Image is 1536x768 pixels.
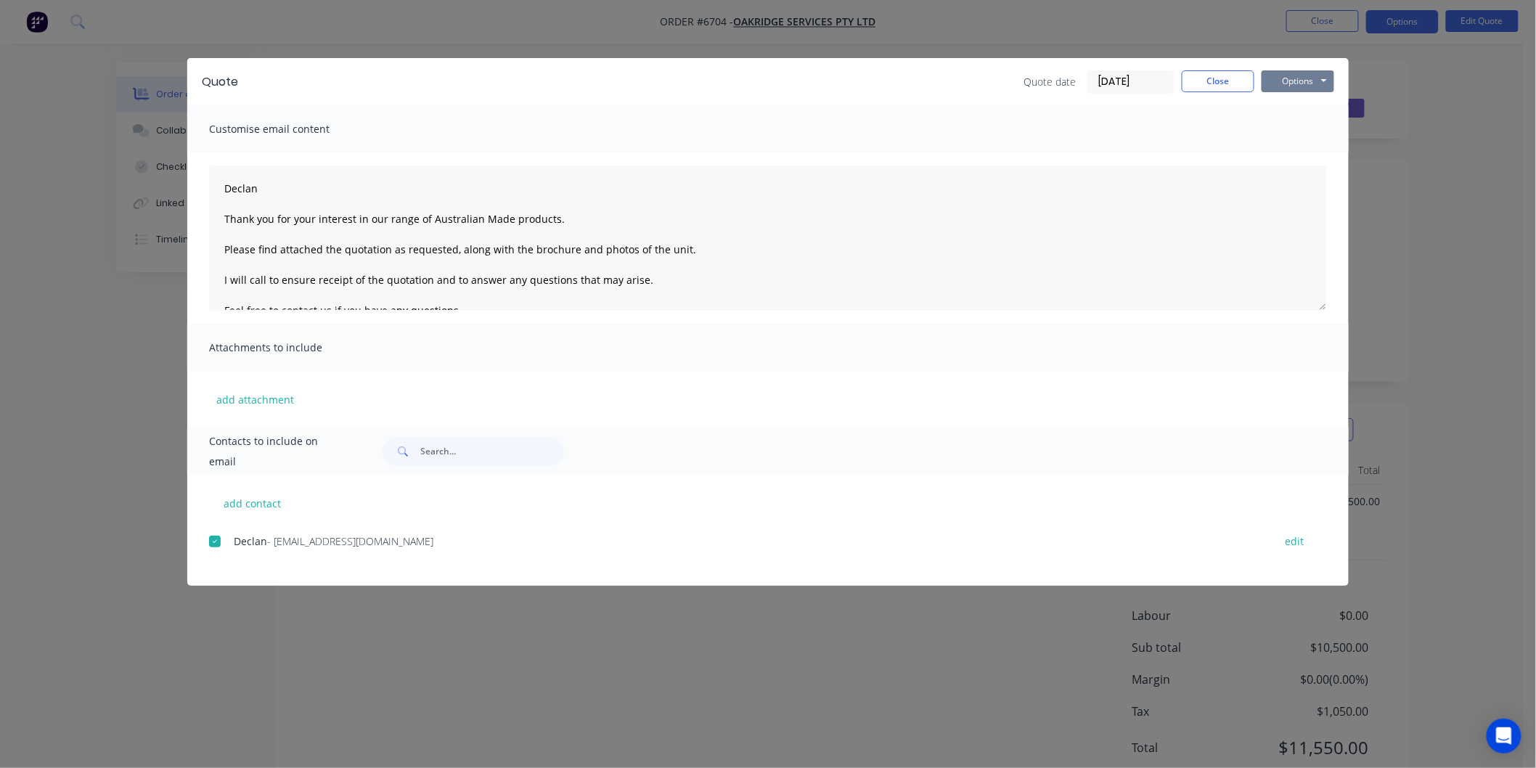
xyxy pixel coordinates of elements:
span: - [EMAIL_ADDRESS][DOMAIN_NAME] [267,534,433,548]
span: Contacts to include on email [209,431,346,472]
textarea: Declan Thank you for your interest in our range of Australian Made products. Please find attached... [209,166,1327,311]
span: Quote date [1024,74,1076,89]
div: Quote [202,73,238,91]
span: Attachments to include [209,338,369,358]
span: Customise email content [209,119,369,139]
button: Options [1262,70,1334,92]
button: Close [1182,70,1254,92]
span: Declan [234,534,267,548]
button: add contact [209,492,296,514]
button: edit [1277,531,1313,551]
div: Open Intercom Messenger [1487,719,1521,753]
button: add attachment [209,388,301,410]
input: Search... [420,437,564,466]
